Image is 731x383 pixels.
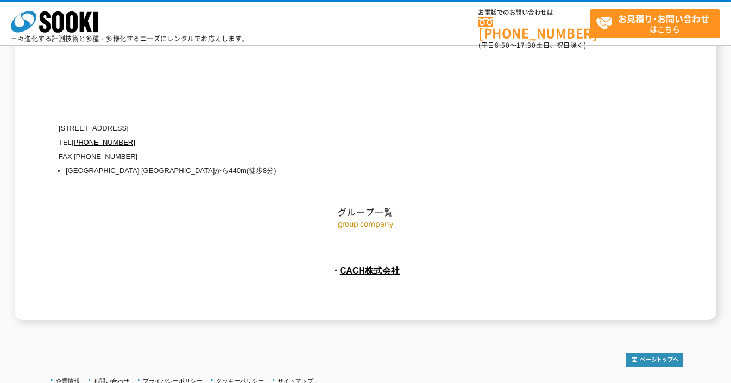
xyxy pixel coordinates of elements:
h2: グループ一覧 [48,97,683,218]
a: [PHONE_NUMBER] [478,17,590,39]
span: お電話でのお問い合わせは [478,9,590,16]
p: ・ [48,262,683,279]
li: [GEOGRAPHIC_DATA] [GEOGRAPHIC_DATA]から440m(徒歩8分) [66,164,580,178]
p: 日々進化する計測技術と多種・多様化するニーズにレンタルでお応えします。 [11,35,249,42]
span: (平日 ～ 土日、祝日除く) [478,40,586,50]
a: CACH株式会社 [340,265,400,275]
p: TEL [59,135,580,150]
span: はこちら [596,10,720,37]
span: 8:50 [495,40,510,50]
p: group company [48,218,683,229]
a: [PHONE_NUMBER] [72,138,135,146]
strong: お見積り･お問い合わせ [618,12,709,25]
a: お見積り･お問い合わせはこちら [590,9,720,38]
span: 17:30 [516,40,536,50]
p: FAX [PHONE_NUMBER] [59,150,580,164]
img: トップページへ [626,353,683,367]
p: [STREET_ADDRESS] [59,121,580,135]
